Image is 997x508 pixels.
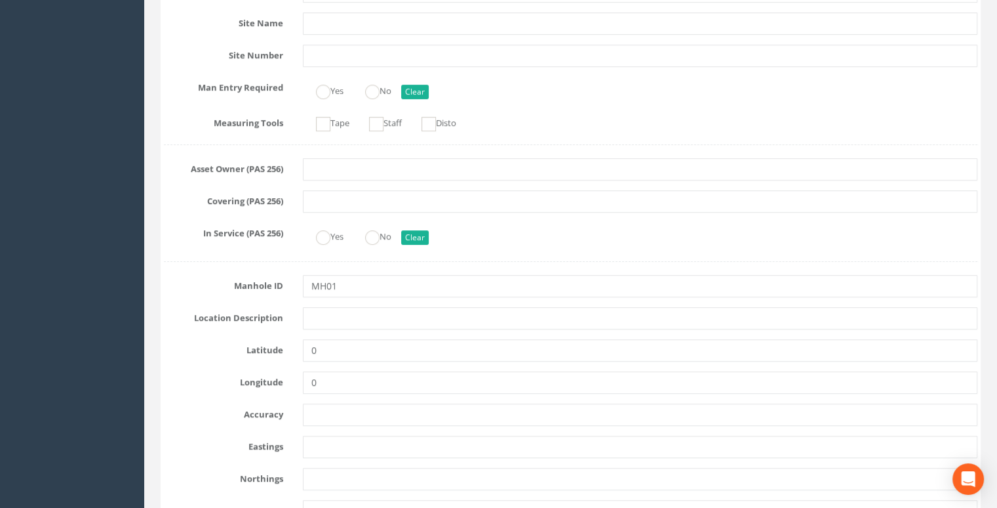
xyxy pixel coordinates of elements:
[154,12,293,30] label: Site Name
[401,85,429,99] button: Clear
[154,404,293,421] label: Accuracy
[154,77,293,94] label: Man Entry Required
[154,112,293,129] label: Measuring Tools
[352,226,391,245] label: No
[154,468,293,485] label: Northings
[154,190,293,207] label: Covering (PAS 256)
[356,112,402,131] label: Staff
[303,80,343,99] label: Yes
[154,307,293,324] label: Location Description
[154,45,293,62] label: Site Number
[303,112,349,131] label: Tape
[154,371,293,389] label: Longitude
[401,230,429,245] button: Clear
[352,80,391,99] label: No
[154,222,293,240] label: In Service (PAS 256)
[154,158,293,175] label: Asset Owner (PAS 256)
[154,436,293,453] label: Eastings
[303,226,343,245] label: Yes
[154,339,293,356] label: Latitude
[408,112,456,131] label: Disto
[952,463,984,495] div: Open Intercom Messenger
[154,275,293,292] label: Manhole ID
